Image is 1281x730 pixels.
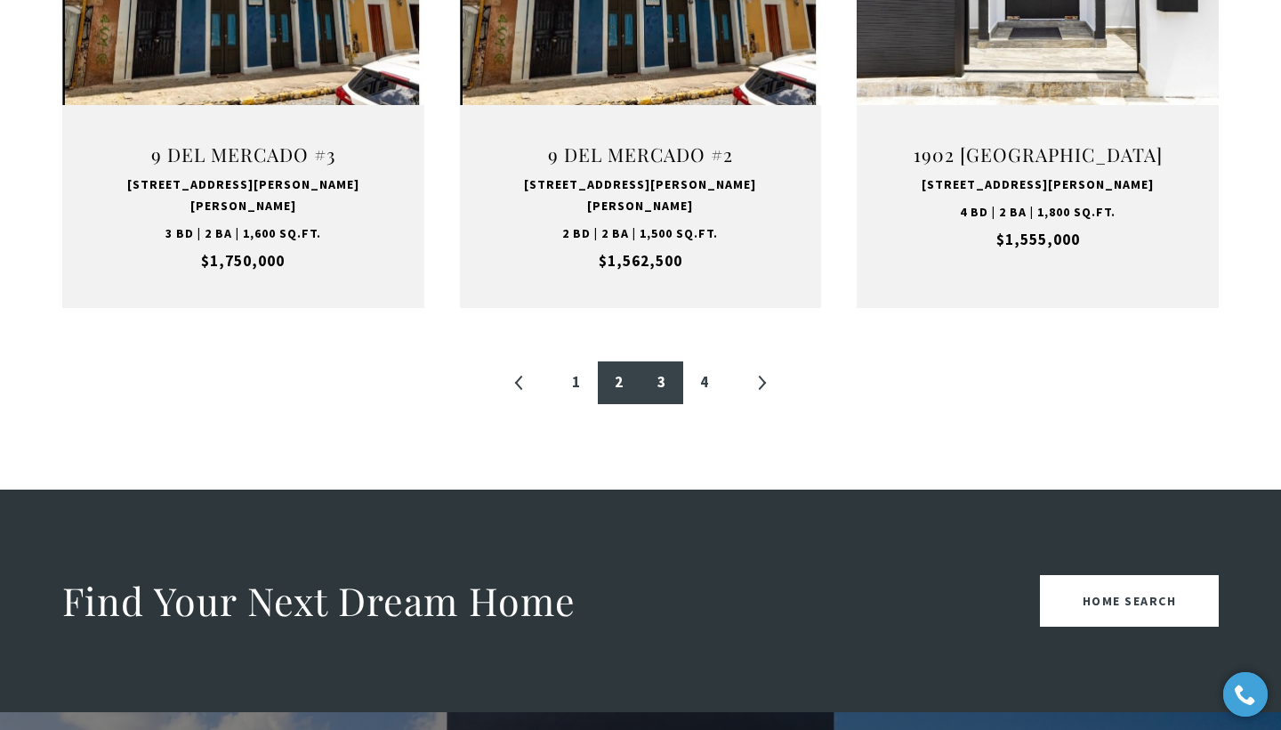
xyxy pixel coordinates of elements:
[498,361,541,404] li: Previous page
[683,361,726,404] a: 4
[740,361,783,404] li: Next page
[740,361,783,404] a: »
[62,576,576,626] h2: Find Your Next Dream Home
[640,361,683,404] a: 3
[598,361,640,404] a: 2
[1040,575,1220,627] a: Home Search
[555,361,598,404] a: 1
[498,361,541,404] a: «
